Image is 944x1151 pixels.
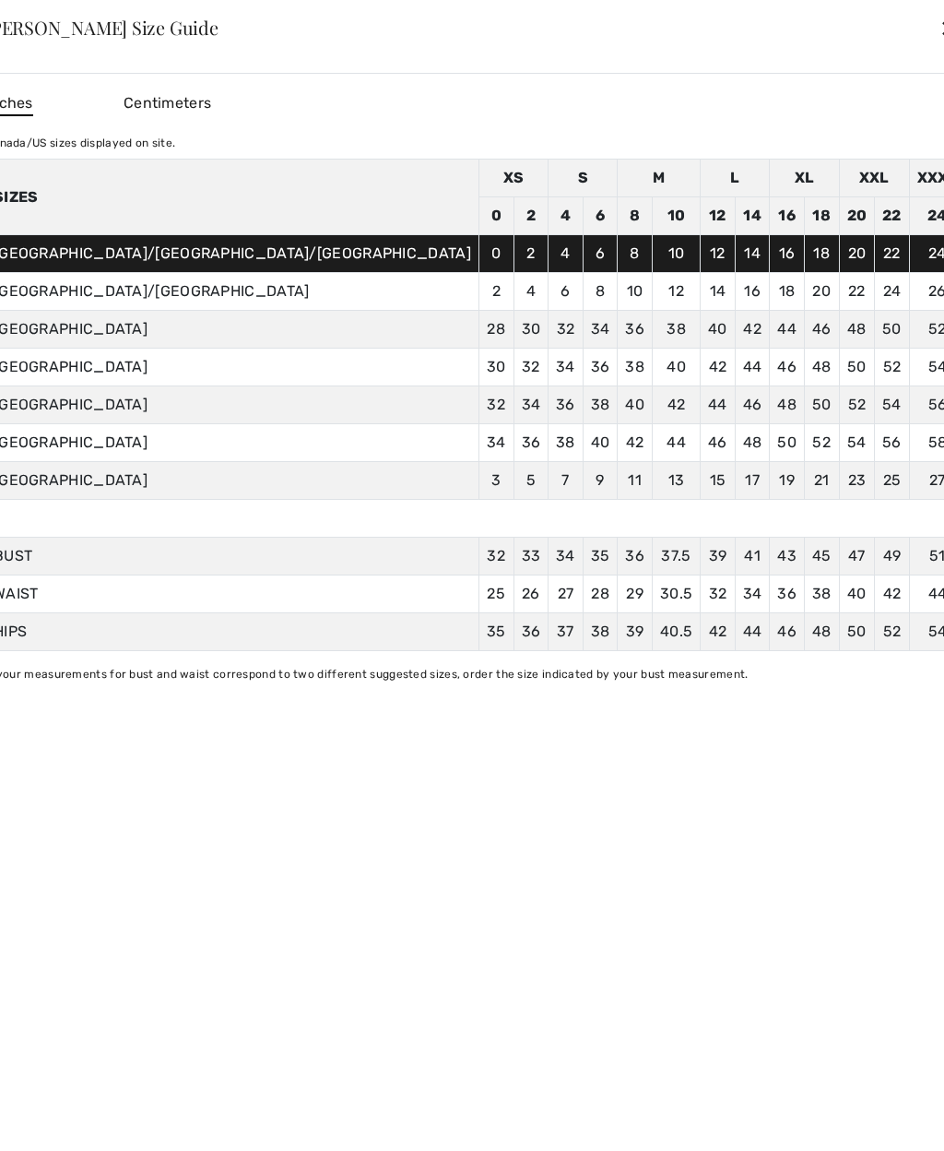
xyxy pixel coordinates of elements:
td: 48 [804,349,839,386]
td: 12 [701,197,736,235]
td: 30 [513,311,549,349]
td: 6 [583,197,618,235]
span: 34 [556,547,575,564]
span: 40.5 [660,623,692,640]
td: L [701,160,770,197]
td: 21 [804,462,839,500]
td: 16 [770,197,805,235]
td: 15 [701,462,736,500]
td: 40 [701,311,736,349]
span: 44 [743,623,762,640]
td: 20 [839,235,875,273]
td: 0 [478,197,513,235]
span: 27 [558,585,574,602]
td: 12 [652,273,700,311]
span: 35 [591,547,610,564]
td: 50 [770,424,805,462]
span: 50 [847,623,867,640]
span: 29 [626,585,643,602]
td: 11 [618,462,653,500]
td: 14 [735,197,770,235]
span: 41 [744,547,761,564]
td: 42 [618,424,653,462]
span: 37.5 [661,547,690,564]
td: 32 [478,386,513,424]
td: 0 [478,235,513,273]
td: 52 [875,349,910,386]
td: 52 [839,386,875,424]
td: 42 [735,311,770,349]
td: 42 [652,386,700,424]
td: 46 [735,386,770,424]
td: 8 [618,197,653,235]
td: 24 [875,273,910,311]
td: 7 [549,462,584,500]
span: 36 [522,623,541,640]
td: 34 [513,386,549,424]
td: 4 [513,273,549,311]
td: 38 [583,386,618,424]
td: 8 [583,273,618,311]
td: 5 [513,462,549,500]
td: 44 [652,424,700,462]
span: 26 [522,585,540,602]
span: 35 [487,623,506,640]
td: 44 [735,349,770,386]
td: 12 [701,235,736,273]
td: 38 [549,424,584,462]
span: 36 [777,585,796,602]
span: 38 [591,623,610,640]
td: 36 [618,311,653,349]
td: 36 [549,386,584,424]
td: 42 [701,349,736,386]
td: M [618,160,701,197]
td: 18 [770,273,805,311]
td: 54 [875,386,910,424]
td: 52 [804,424,839,462]
span: 43 [777,547,796,564]
span: 25 [487,585,505,602]
td: 54 [839,424,875,462]
span: 39 [709,547,727,564]
td: 22 [875,197,910,235]
span: 33 [522,547,541,564]
td: 10 [652,197,700,235]
td: 50 [875,311,910,349]
td: 44 [701,386,736,424]
span: 28 [591,585,609,602]
td: S [549,160,618,197]
td: 50 [839,349,875,386]
span: 40 [847,585,867,602]
td: 13 [652,462,700,500]
td: 30 [478,349,513,386]
span: 37 [557,623,574,640]
td: 6 [583,235,618,273]
td: 17 [735,462,770,500]
span: Chat [43,13,81,30]
td: 22 [839,273,875,311]
td: 9 [583,462,618,500]
span: 46 [777,623,796,640]
td: 48 [770,386,805,424]
span: 39 [626,623,644,640]
td: 10 [652,235,700,273]
td: 22 [875,235,910,273]
td: 34 [583,311,618,349]
td: 8 [618,235,653,273]
td: 2 [513,235,549,273]
td: XS [478,160,548,197]
span: 47 [848,547,866,564]
td: 4 [549,197,584,235]
td: 38 [652,311,700,349]
td: 25 [875,462,910,500]
span: 49 [883,547,902,564]
td: 3 [478,462,513,500]
td: 4 [549,235,584,273]
td: 32 [549,311,584,349]
span: 34 [743,585,762,602]
td: 50 [804,386,839,424]
td: 36 [583,349,618,386]
td: 40 [583,424,618,462]
td: 16 [735,273,770,311]
td: 2 [513,197,549,235]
